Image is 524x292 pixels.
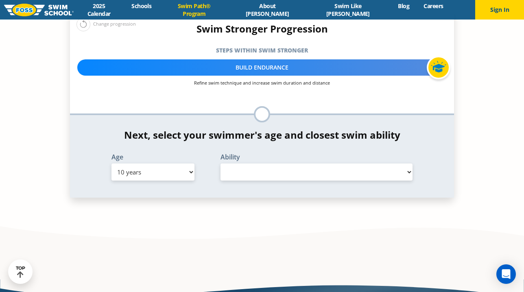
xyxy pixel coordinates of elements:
[70,45,454,56] h5: Steps within Swim Stronger
[77,59,447,76] div: Build Endurance
[124,2,159,10] a: Schools
[305,2,391,17] a: Swim Like [PERSON_NAME]
[16,266,25,278] div: TOP
[4,4,74,16] img: FOSS Swim School Logo
[76,17,136,31] div: Change progression
[496,264,516,284] div: Open Intercom Messenger
[159,2,230,17] a: Swim Path® Program
[221,154,413,160] label: Ability
[74,2,124,17] a: 2025 Calendar
[77,80,447,86] p: Refine swim technique and increase swim duration and distance
[70,23,454,35] h4: Swim Stronger Progression
[111,154,194,160] label: Age
[230,2,305,17] a: About [PERSON_NAME]
[417,2,450,10] a: Careers
[70,129,454,141] h4: Next, select your swimmer's age and closest swim ability
[391,2,417,10] a: Blog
